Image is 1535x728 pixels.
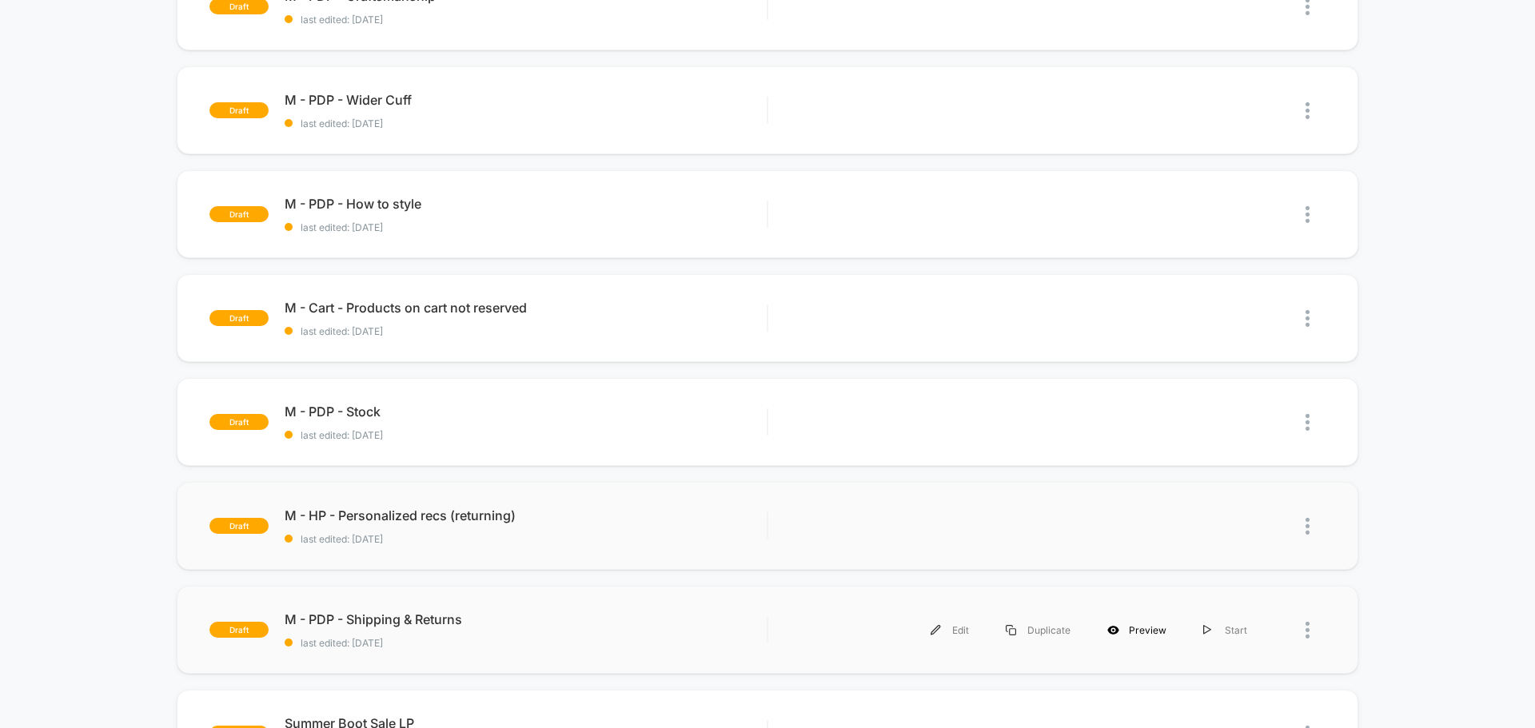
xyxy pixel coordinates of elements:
div: Preview [1089,612,1185,648]
span: M - PDP - Shipping & Returns [285,611,767,627]
img: close [1306,518,1310,535]
img: close [1306,102,1310,119]
div: Edit [912,612,987,648]
img: menu [931,625,941,635]
span: last edited: [DATE] [285,14,767,26]
img: close [1306,310,1310,327]
span: draft [209,622,269,638]
img: close [1306,414,1310,431]
img: menu [1203,625,1211,635]
div: Start [1185,612,1266,648]
div: Duplicate [987,612,1089,648]
span: last edited: [DATE] [285,533,767,545]
span: last edited: [DATE] [285,429,767,441]
span: draft [209,414,269,430]
span: last edited: [DATE] [285,117,767,129]
span: M - Cart - Products on cart not reserved [285,300,767,316]
span: M - PDP - How to style [285,196,767,212]
span: M - HP - Personalized recs (returning) [285,507,767,523]
span: draft [209,102,269,118]
span: draft [209,206,269,222]
span: last edited: [DATE] [285,637,767,649]
img: menu [1006,625,1016,635]
span: draft [209,310,269,326]
span: M - PDP - Wider Cuff [285,92,767,108]
span: last edited: [DATE] [285,325,767,337]
img: close [1306,206,1310,223]
span: draft [209,518,269,534]
span: M - PDP - Stock [285,404,767,420]
span: last edited: [DATE] [285,221,767,233]
img: close [1306,622,1310,638]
